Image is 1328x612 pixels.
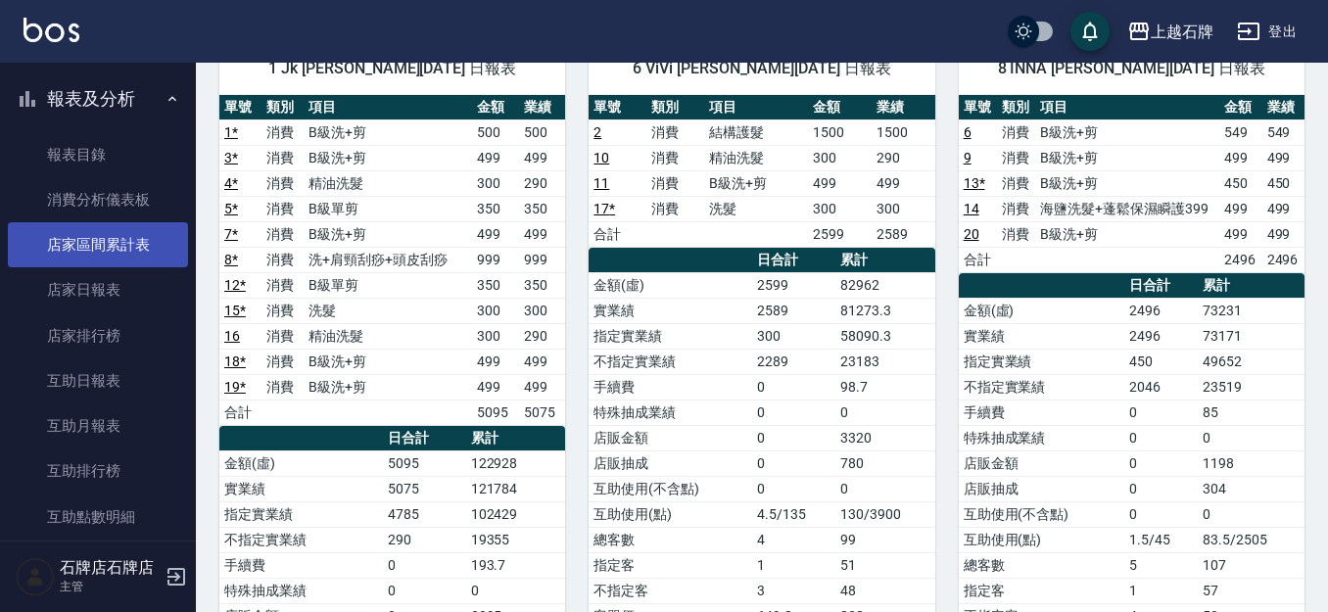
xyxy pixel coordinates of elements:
[1124,476,1198,501] td: 0
[472,298,519,323] td: 300
[589,95,646,120] th: 單號
[752,298,835,323] td: 2589
[304,247,472,272] td: 洗+肩頸刮痧+頭皮刮痧
[589,323,752,349] td: 指定實業績
[304,272,472,298] td: B級單剪
[704,119,808,145] td: 結構護髮
[835,248,935,273] th: 累計
[1198,374,1304,400] td: 23519
[752,578,835,603] td: 3
[519,323,566,349] td: 290
[593,175,609,191] a: 11
[261,170,304,196] td: 消費
[835,298,935,323] td: 81273.3
[519,196,566,221] td: 350
[872,170,935,196] td: 499
[1198,323,1304,349] td: 73171
[589,400,752,425] td: 特殊抽成業績
[1198,527,1304,552] td: 83.5/2505
[959,298,1125,323] td: 金額(虛)
[589,552,752,578] td: 指定客
[383,501,466,527] td: 4785
[466,426,566,451] th: 累計
[16,557,55,596] img: Person
[219,476,383,501] td: 實業績
[646,119,704,145] td: 消費
[593,124,601,140] a: 2
[752,349,835,374] td: 2289
[1035,196,1219,221] td: 海鹽洗髮+蓬鬆保濕瞬護399
[1198,273,1304,299] th: 累計
[243,59,542,78] span: 1 Jk [PERSON_NAME][DATE] 日報表
[589,578,752,603] td: 不指定客
[1229,14,1304,50] button: 登出
[1124,400,1198,425] td: 0
[959,552,1125,578] td: 總客數
[959,323,1125,349] td: 實業績
[466,476,566,501] td: 121784
[1124,298,1198,323] td: 2496
[1119,12,1221,52] button: 上越石牌
[997,119,1035,145] td: 消費
[472,196,519,221] td: 350
[519,400,566,425] td: 5075
[997,95,1035,120] th: 類別
[466,578,566,603] td: 0
[472,221,519,247] td: 499
[1262,170,1304,196] td: 450
[835,272,935,298] td: 82962
[959,527,1125,552] td: 互助使用(點)
[383,476,466,501] td: 5075
[8,267,188,312] a: 店家日報表
[304,196,472,221] td: B級單剪
[472,374,519,400] td: 499
[1124,578,1198,603] td: 1
[997,170,1035,196] td: 消費
[1124,450,1198,476] td: 0
[589,298,752,323] td: 實業績
[1124,374,1198,400] td: 2046
[589,272,752,298] td: 金額(虛)
[261,323,304,349] td: 消費
[383,450,466,476] td: 5095
[872,221,935,247] td: 2589
[959,501,1125,527] td: 互助使用(不含點)
[752,450,835,476] td: 0
[472,349,519,374] td: 499
[466,501,566,527] td: 102429
[752,323,835,349] td: 300
[1124,552,1198,578] td: 5
[872,196,935,221] td: 300
[519,298,566,323] td: 300
[959,578,1125,603] td: 指定客
[1198,501,1304,527] td: 0
[752,374,835,400] td: 0
[261,374,304,400] td: 消費
[982,59,1281,78] span: 8 INNA [PERSON_NAME][DATE] 日報表
[997,145,1035,170] td: 消費
[304,95,472,120] th: 項目
[8,448,188,494] a: 互助排行榜
[704,196,808,221] td: 洗髮
[261,221,304,247] td: 消費
[959,374,1125,400] td: 不指定實業績
[752,248,835,273] th: 日合計
[466,527,566,552] td: 19355
[519,145,566,170] td: 499
[219,552,383,578] td: 手續費
[472,272,519,298] td: 350
[959,450,1125,476] td: 店販金額
[835,349,935,374] td: 23183
[304,298,472,323] td: 洗髮
[304,221,472,247] td: B級洗+剪
[808,145,872,170] td: 300
[808,95,872,120] th: 金額
[872,145,935,170] td: 290
[959,476,1125,501] td: 店販抽成
[261,298,304,323] td: 消費
[1198,298,1304,323] td: 73231
[219,501,383,527] td: 指定實業績
[8,73,188,124] button: 報表及分析
[959,425,1125,450] td: 特殊抽成業績
[1262,196,1304,221] td: 499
